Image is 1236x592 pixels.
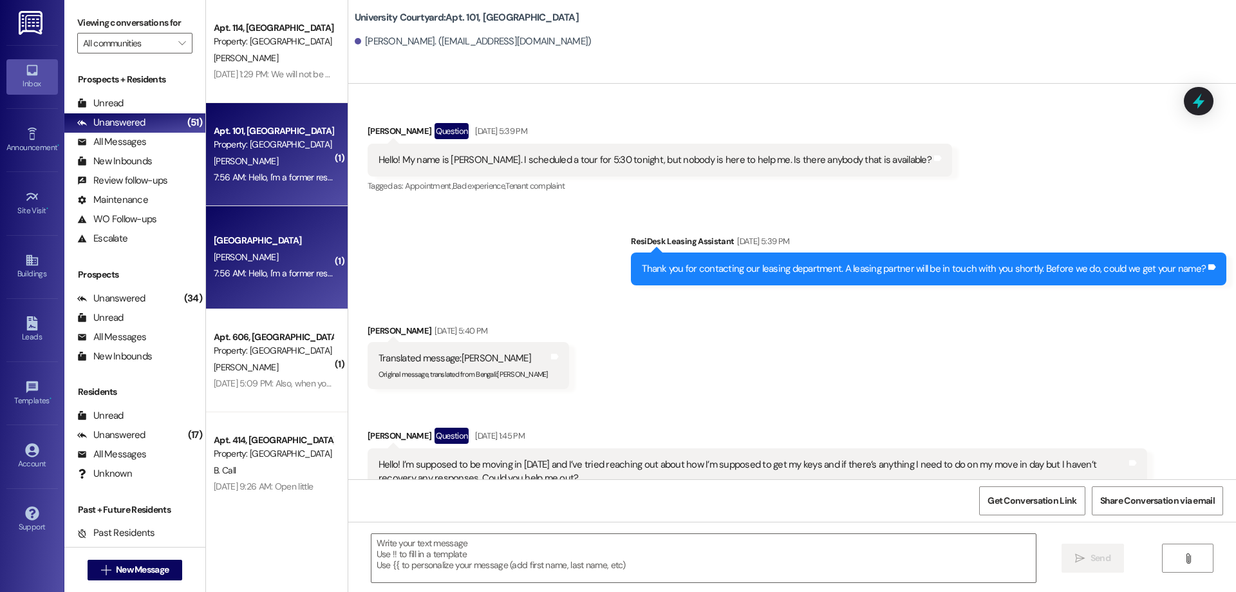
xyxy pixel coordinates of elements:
[77,330,146,344] div: All Messages
[214,267,868,279] div: 7:56 AM: Hello, I'm a former resident of yours. I was supposed to get a refund of $203.00 and hav...
[988,494,1076,508] span: Get Conversation Link
[116,563,169,577] span: New Message
[6,376,58,411] a: Templates •
[1075,553,1085,564] i: 
[379,352,548,365] div: Translated message: [PERSON_NAME]
[379,370,548,379] sub: Original message, translated from Bengali : [PERSON_NAME]
[77,350,152,363] div: New Inbounds
[6,249,58,284] a: Buildings
[185,425,205,445] div: (17)
[19,11,45,35] img: ResiDesk Logo
[214,35,333,48] div: Property: [GEOGRAPHIC_DATA]
[1091,551,1110,565] span: Send
[1183,553,1193,564] i: 
[355,35,592,48] div: [PERSON_NAME]. ([EMAIL_ADDRESS][DOMAIN_NAME])
[184,113,205,133] div: (51)
[214,330,333,344] div: Apt. 606, [GEOGRAPHIC_DATA]
[101,565,111,575] i: 
[214,447,333,461] div: Property: [GEOGRAPHIC_DATA]
[77,135,146,149] div: All Messages
[6,186,58,221] a: Site Visit •
[181,289,205,309] div: (34)
[214,377,568,389] div: [DATE] 5:09 PM: Also, when you have the amount, would you be willing to take off the late fees?
[453,180,505,191] span: Bad experience ,
[77,97,124,110] div: Unread
[6,312,58,347] a: Leads
[642,262,1206,276] div: Thank you for contacting our leasing department. A leasing partner will be in touch with you shor...
[435,428,469,444] div: Question
[368,428,1147,448] div: [PERSON_NAME]
[64,385,205,399] div: Residents
[379,458,1127,486] div: Hello! I’m supposed to be moving in [DATE] and I’ve tried reaching out about how I’m supposed to ...
[77,155,152,168] div: New Inbounds
[472,124,527,138] div: [DATE] 5:39 PM
[6,59,58,94] a: Inbox
[214,234,333,247] div: [GEOGRAPHIC_DATA]
[368,123,952,144] div: [PERSON_NAME]
[214,124,333,138] div: Apt. 101, [GEOGRAPHIC_DATA]
[505,180,565,191] span: Tenant complaint
[214,21,333,35] div: Apt. 114, [GEOGRAPHIC_DATA]
[214,155,278,167] span: [PERSON_NAME]
[6,439,58,474] a: Account
[472,429,525,443] div: [DATE] 1:45 PM
[77,232,127,245] div: Escalate
[77,526,155,540] div: Past Residents
[214,344,333,358] div: Property: [GEOGRAPHIC_DATA]
[214,361,278,373] span: [PERSON_NAME]
[214,171,868,183] div: 7:56 AM: Hello, I'm a former resident of yours. I was supposed to get a refund of $203.00 and hav...
[631,234,1226,253] div: ResiDesk Leasing Assistant
[214,138,333,151] div: Property: [GEOGRAPHIC_DATA]
[1100,494,1215,508] span: Share Conversation via email
[77,292,145,305] div: Unanswered
[368,177,952,195] div: Tagged as:
[77,311,124,325] div: Unread
[1092,486,1223,515] button: Share Conversation via email
[64,268,205,282] div: Prospects
[83,33,172,53] input: All communities
[214,68,396,80] div: [DATE] 1:29 PM: We will not be renewing our lease
[77,467,132,481] div: Unknown
[6,502,58,537] a: Support
[379,153,932,167] div: Hello! My name is [PERSON_NAME]. I scheduled a tour for 5:30 tonight, but nobody is here to help ...
[178,38,185,48] i: 
[734,234,789,248] div: [DATE] 5:39 PM
[46,204,48,213] span: •
[77,174,167,187] div: Review follow-ups
[77,13,192,33] label: Viewing conversations for
[214,251,278,263] span: [PERSON_NAME]
[77,409,124,423] div: Unread
[64,73,205,86] div: Prospects + Residents
[77,213,156,226] div: WO Follow-ups
[77,428,145,442] div: Unanswered
[435,123,469,139] div: Question
[368,324,569,342] div: [PERSON_NAME]
[57,141,59,150] span: •
[64,503,205,517] div: Past + Future Residents
[214,464,236,476] span: B. Call
[50,394,51,403] span: •
[214,481,313,492] div: [DATE] 9:26 AM: Open little
[214,434,333,447] div: Apt. 414, [GEOGRAPHIC_DATA]
[405,180,453,191] span: Appointment ,
[355,11,579,24] b: University Courtyard: Apt. 101, [GEOGRAPHIC_DATA]
[77,193,148,207] div: Maintenance
[77,116,145,129] div: Unanswered
[431,324,487,338] div: [DATE] 5:40 PM
[214,52,278,64] span: [PERSON_NAME]
[88,560,183,580] button: New Message
[979,486,1085,515] button: Get Conversation Link
[1062,544,1124,573] button: Send
[77,448,146,461] div: All Messages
